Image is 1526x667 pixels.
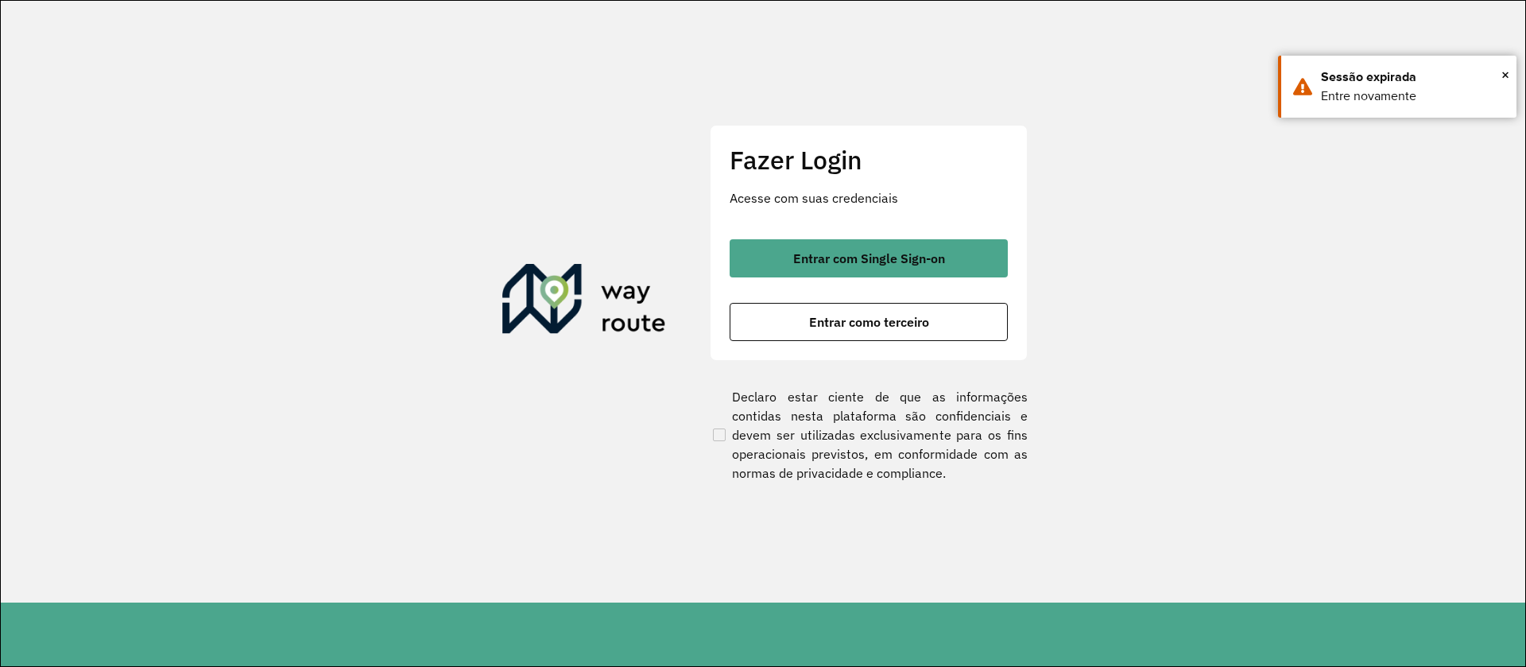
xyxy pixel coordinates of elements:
span: Entrar com Single Sign-on [793,252,945,265]
img: Roteirizador AmbevTech [502,264,666,340]
h2: Fazer Login [730,145,1008,175]
span: Entrar como terceiro [809,316,929,328]
label: Declaro estar ciente de que as informações contidas nesta plataforma são confidenciais e devem se... [710,387,1028,483]
div: Sessão expirada [1321,68,1505,87]
p: Acesse com suas credenciais [730,188,1008,207]
button: button [730,303,1008,341]
button: Close [1501,63,1509,87]
button: button [730,239,1008,277]
span: × [1501,63,1509,87]
div: Entre novamente [1321,87,1505,106]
